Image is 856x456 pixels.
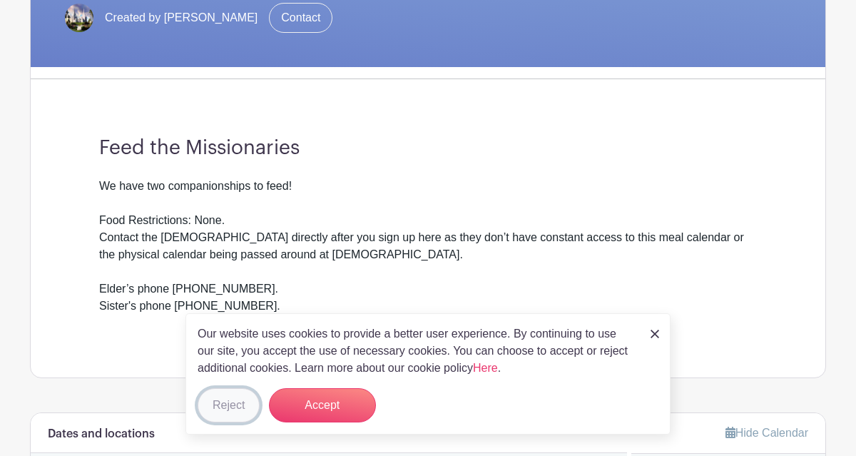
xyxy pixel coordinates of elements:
[198,325,636,377] p: Our website uses cookies to provide a better user experience. By continuing to use our site, you ...
[473,362,498,374] a: Here
[725,427,808,439] a: Hide Calendar
[99,136,757,161] h3: Feed the Missionaries
[48,427,155,441] h6: Dates and locations
[105,9,258,26] span: Created by [PERSON_NAME]
[651,330,659,338] img: close_button-5f87c8562297e5c2d7936805f587ecaba9071eb48480494691a3f1689db116b3.svg
[269,3,332,33] a: Contact
[65,4,93,32] img: download%20(1).jpeg
[99,178,757,332] div: We have two companionships to feed! Food Restrictions: None. Contact the [DEMOGRAPHIC_DATA] direc...
[198,388,260,422] button: Reject
[269,388,376,422] button: Accept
